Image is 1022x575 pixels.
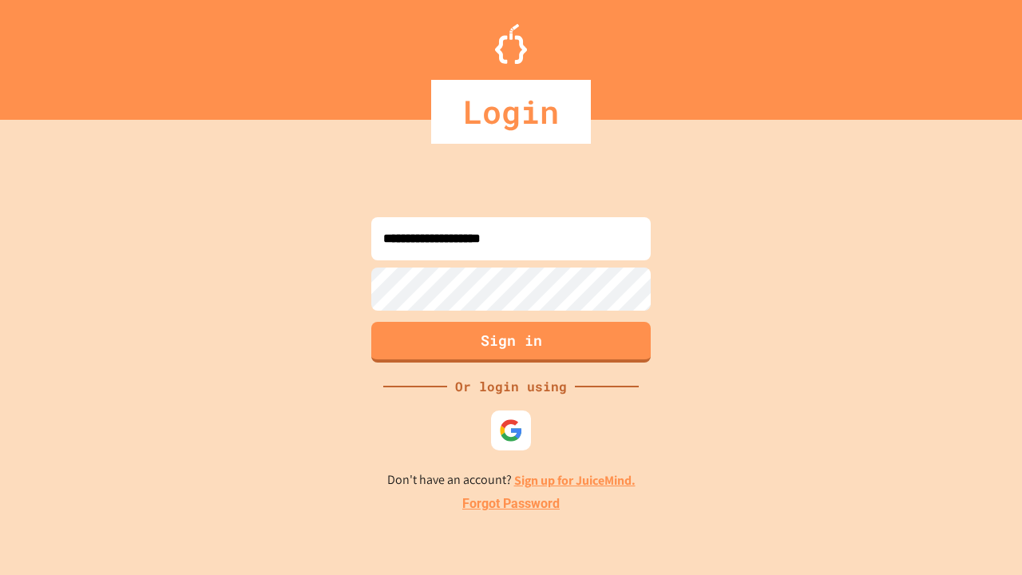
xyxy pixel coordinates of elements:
div: Or login using [447,377,575,396]
div: Login [431,80,591,144]
button: Sign in [371,322,651,363]
a: Forgot Password [462,494,560,514]
p: Don't have an account? [387,470,636,490]
a: Sign up for JuiceMind. [514,472,636,489]
img: Logo.svg [495,24,527,64]
img: google-icon.svg [499,418,523,442]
